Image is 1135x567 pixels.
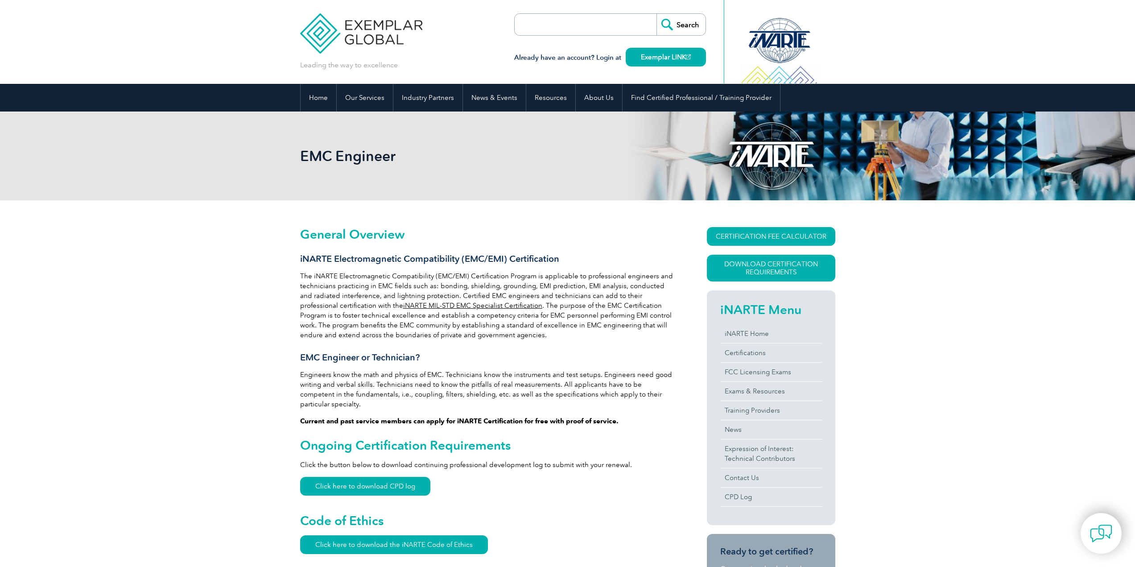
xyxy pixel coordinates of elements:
p: The iNARTE Electromagnetic Compatibility (EMC/EMI) Certification Program is applicable to profess... [300,271,675,340]
a: Exams & Resources [720,382,822,401]
a: Download Certification Requirements [707,255,835,281]
p: Click the button below to download continuing professional development log to submit with your re... [300,460,675,470]
h2: Code of Ethics [300,513,675,528]
h2: Ongoing Certification Requirements [300,438,675,452]
input: Search [656,14,706,35]
a: Industry Partners [393,84,462,112]
a: Training Providers [720,401,822,420]
p: Engineers know the math and physics of EMC. Technicians know the instruments and test setups. Eng... [300,370,675,409]
a: Click here to download CPD log [300,477,430,496]
a: iNARTE MIL-STD EMC Specialist Certification [403,302,542,310]
a: Home [301,84,336,112]
a: Expression of Interest:Technical Contributors [720,439,822,468]
h2: iNARTE Menu [720,302,822,317]
h3: EMC Engineer or Technician? [300,352,675,363]
a: Our Services [337,84,393,112]
p: Leading the way to excellence [300,60,398,70]
a: FCC Licensing Exams [720,363,822,381]
a: Certifications [720,344,822,362]
h3: iNARTE Electromagnetic Compatibility (EMC/EMI) Certification [300,253,675,265]
a: Exemplar LINK [626,48,706,66]
h2: General Overview [300,227,675,241]
h3: Already have an account? Login at [514,52,706,63]
a: iNARTE Home [720,324,822,343]
a: Click here to download the iNARTE Code of Ethics [300,535,488,554]
h1: EMC Engineer [300,147,643,165]
a: News & Events [463,84,526,112]
img: open_square.png [686,54,691,59]
a: Resources [526,84,575,112]
a: CPD Log [720,488,822,506]
a: Find Certified Professional / Training Provider [623,84,780,112]
a: Contact Us [720,468,822,487]
a: About Us [576,84,622,112]
a: CERTIFICATION FEE CALCULATOR [707,227,835,246]
strong: Current and past service members can apply for iNARTE Certification for free with proof of service. [300,417,619,425]
a: News [720,420,822,439]
h3: Ready to get certified? [720,546,822,557]
img: contact-chat.png [1090,522,1112,545]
